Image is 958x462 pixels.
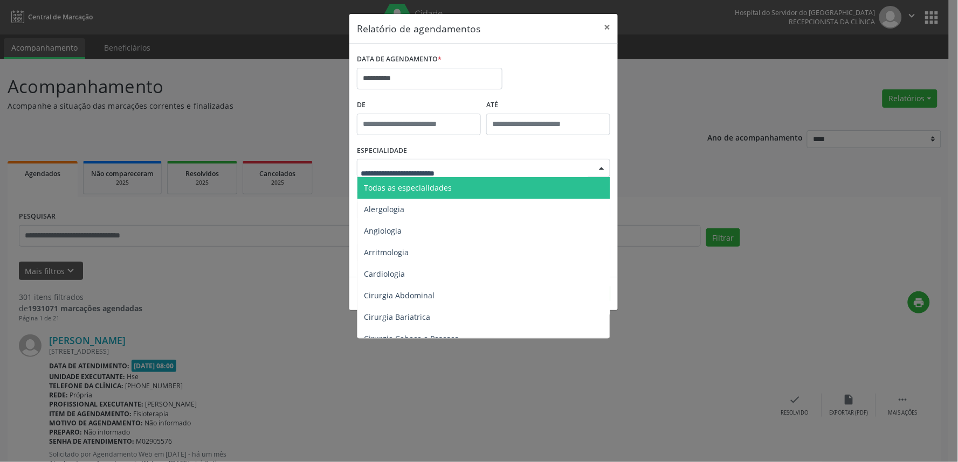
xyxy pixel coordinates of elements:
label: ATÉ [486,97,610,114]
span: Todas as especialidades [364,183,452,193]
span: Alergologia [364,204,404,214]
label: De [357,97,481,114]
button: Close [596,14,618,40]
span: Angiologia [364,226,402,236]
span: Cirurgia Abdominal [364,290,435,300]
span: Cirurgia Bariatrica [364,312,430,322]
label: DATA DE AGENDAMENTO [357,51,442,68]
span: Cirurgia Cabeça e Pescoço [364,333,459,344]
span: Cardiologia [364,269,405,279]
span: Arritmologia [364,247,409,257]
label: ESPECIALIDADE [357,143,407,159]
h5: Relatório de agendamentos [357,22,480,36]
